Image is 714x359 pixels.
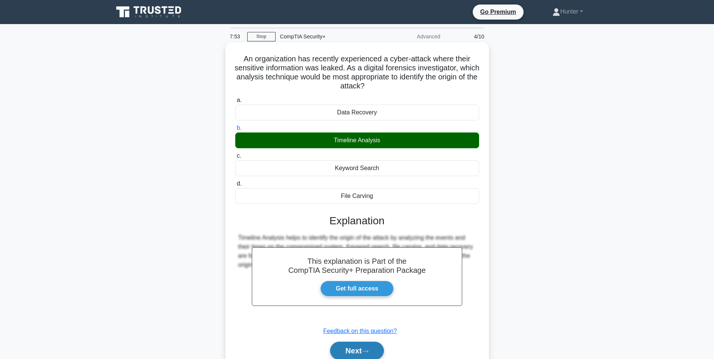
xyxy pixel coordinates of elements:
[235,160,479,176] div: Keyword Search
[237,97,242,103] span: a.
[237,180,242,187] span: d.
[240,214,475,227] h3: Explanation
[247,32,276,41] a: Stop
[234,54,480,91] h5: An organization has recently experienced a cyber-attack where their sensitive information was lea...
[237,152,241,159] span: c.
[476,7,521,17] a: Go Premium
[320,281,394,297] a: Get full access
[225,29,247,44] div: 7:53
[235,188,479,204] div: File Carving
[379,29,445,44] div: Advanced
[235,132,479,148] div: Timeline Analysis
[534,4,601,19] a: Hunter
[237,125,242,131] span: b.
[445,29,489,44] div: 4/10
[323,328,397,334] a: Feedback on this question?
[235,105,479,120] div: Data Recovery
[238,233,476,269] div: Timeline Analysis helps to identify the origin of the attack by analyzing the events and their ti...
[276,29,379,44] div: CompTIA Security+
